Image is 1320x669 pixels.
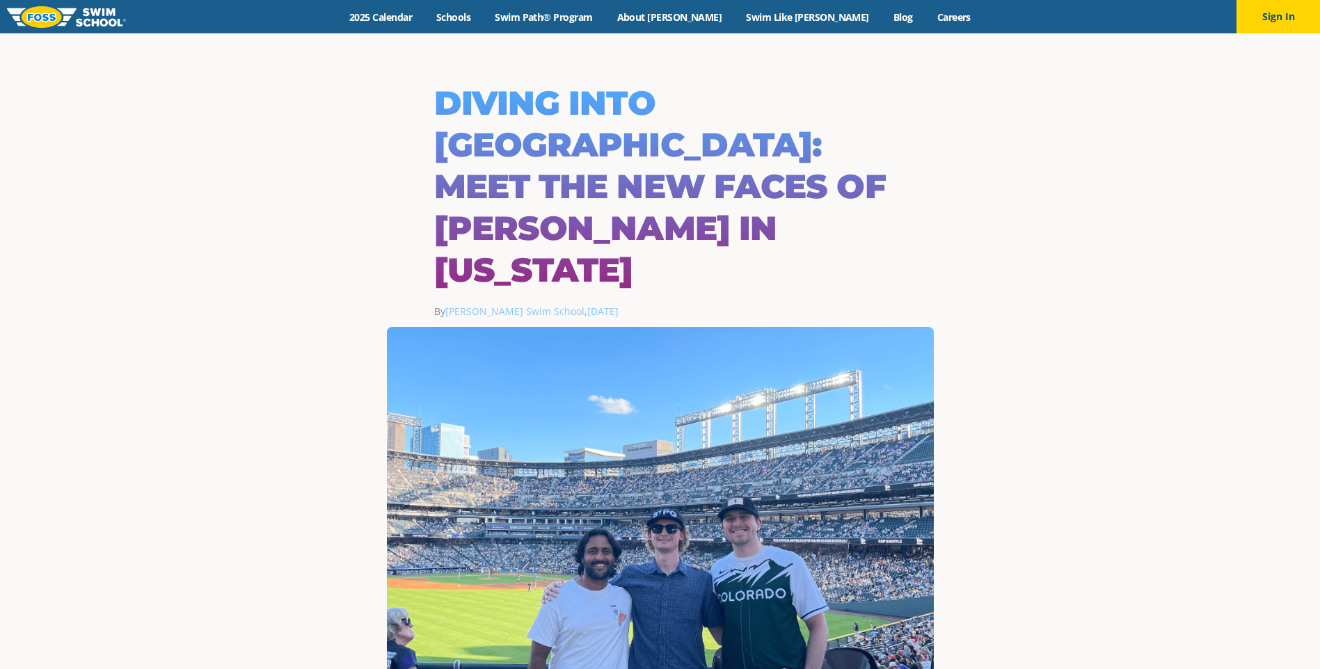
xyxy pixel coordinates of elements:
a: Schools [424,10,483,24]
h1: Diving Into [GEOGRAPHIC_DATA]: Meet the New Faces of [PERSON_NAME] in [US_STATE] [434,82,886,291]
span: By [434,305,585,318]
a: About [PERSON_NAME] [605,10,734,24]
a: 2025 Calendar [337,10,424,24]
a: Swim Like [PERSON_NAME] [734,10,882,24]
a: Swim Path® Program [483,10,605,24]
a: Careers [925,10,983,24]
a: [DATE] [587,305,619,318]
a: [PERSON_NAME] Swim School [445,305,585,318]
img: FOSS Swim School Logo [7,6,126,28]
span: , [585,305,619,318]
a: Blog [881,10,925,24]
